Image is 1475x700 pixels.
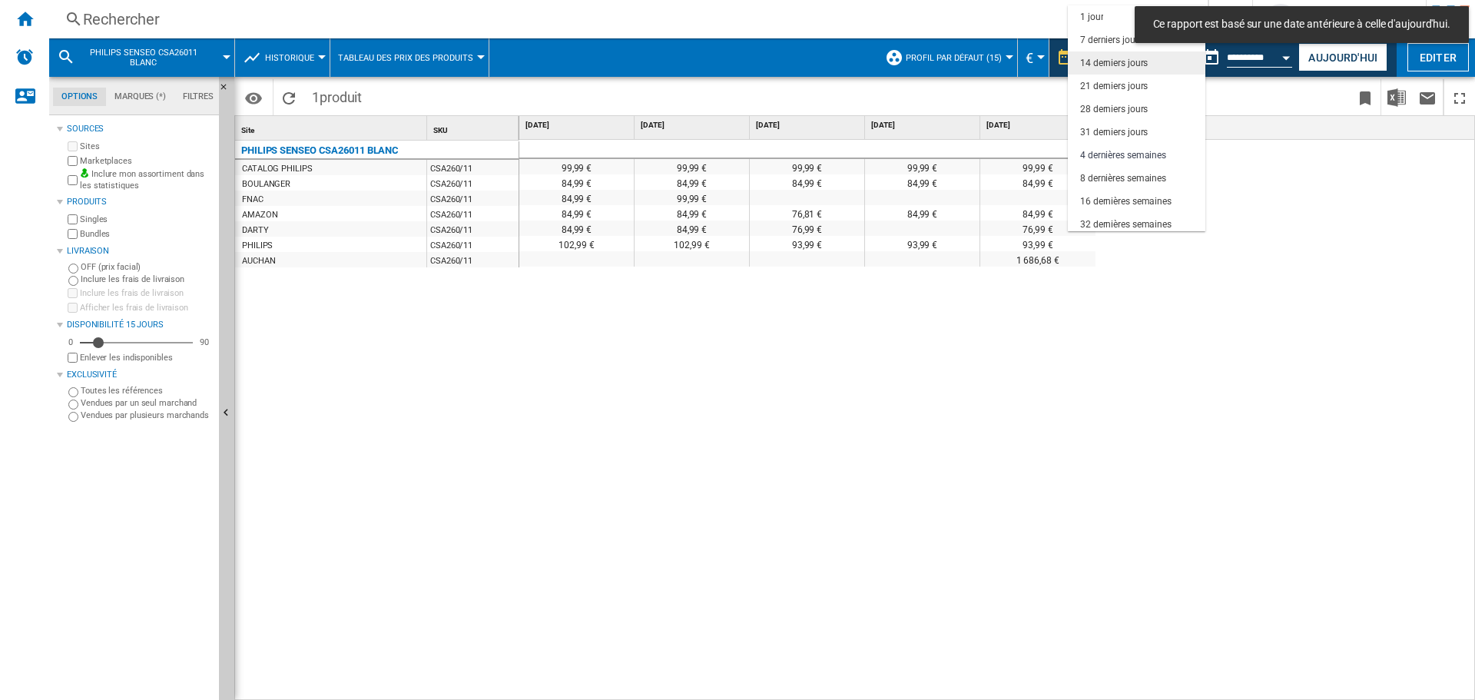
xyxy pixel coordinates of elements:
div: 31 derniers jours [1080,126,1148,139]
div: 8 dernières semaines [1080,172,1166,185]
div: 4 dernières semaines [1080,149,1166,162]
div: 14 derniers jours [1080,57,1148,70]
div: 32 dernières semaines [1080,218,1172,231]
div: 7 derniers jours [1080,34,1142,47]
div: 1 jour [1080,11,1103,24]
span: Ce rapport est basé sur une date antérieure à celle d'aujourd'hui. [1149,17,1455,32]
div: 21 derniers jours [1080,80,1148,93]
div: 16 dernières semaines [1080,195,1172,208]
div: 28 derniers jours [1080,103,1148,116]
